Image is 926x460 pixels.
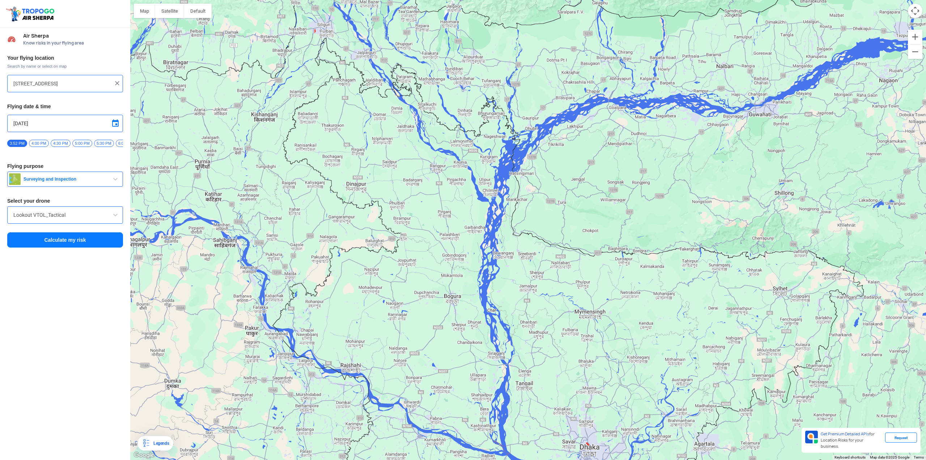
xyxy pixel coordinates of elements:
[834,455,866,460] button: Keyboard shortcuts
[72,140,92,147] span: 5:00 PM
[5,5,57,22] img: ic_tgdronemaps.svg
[155,4,184,18] button: Show satellite imagery
[908,45,922,59] button: Zoom out
[142,439,150,448] img: Legends
[870,455,909,459] span: Map data ©2025 Google
[29,140,49,147] span: 4:00 PM
[7,35,16,43] img: Risk Scores
[94,140,114,147] span: 5:30 PM
[150,439,169,448] div: Legends
[132,451,156,460] img: Google
[9,173,21,185] img: survey.png
[132,451,156,460] a: Open this area in Google Maps (opens a new window)
[13,79,111,88] input: Search your flying location
[51,140,71,147] span: 4:30 PM
[23,40,123,46] span: Know risks in your flying area
[7,104,123,109] h3: Flying date & time
[114,80,121,87] img: ic_close.png
[818,431,885,450] div: for Location Risks for your business.
[805,431,818,443] img: Premium APIs
[7,164,123,169] h3: Flying purpose
[914,455,924,459] a: Terms
[13,211,117,219] input: Search by name or Brand
[134,4,155,18] button: Show street map
[885,432,917,443] div: Request
[21,176,111,182] span: Surveying and Inspection
[7,172,123,187] button: Surveying and Inspection
[7,232,123,248] button: Calculate my risk
[908,4,922,18] button: Map camera controls
[23,33,123,39] span: Air Sherpa
[908,30,922,44] button: Zoom in
[821,431,869,436] span: Get Premium Detailed APIs
[116,140,136,147] span: 6:00 PM
[7,55,123,60] h3: Your flying location
[7,140,27,147] span: 3:52 PM
[13,119,117,128] input: Select Date
[7,63,123,69] span: Search by name or select on map
[7,198,123,203] h3: Select your drone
